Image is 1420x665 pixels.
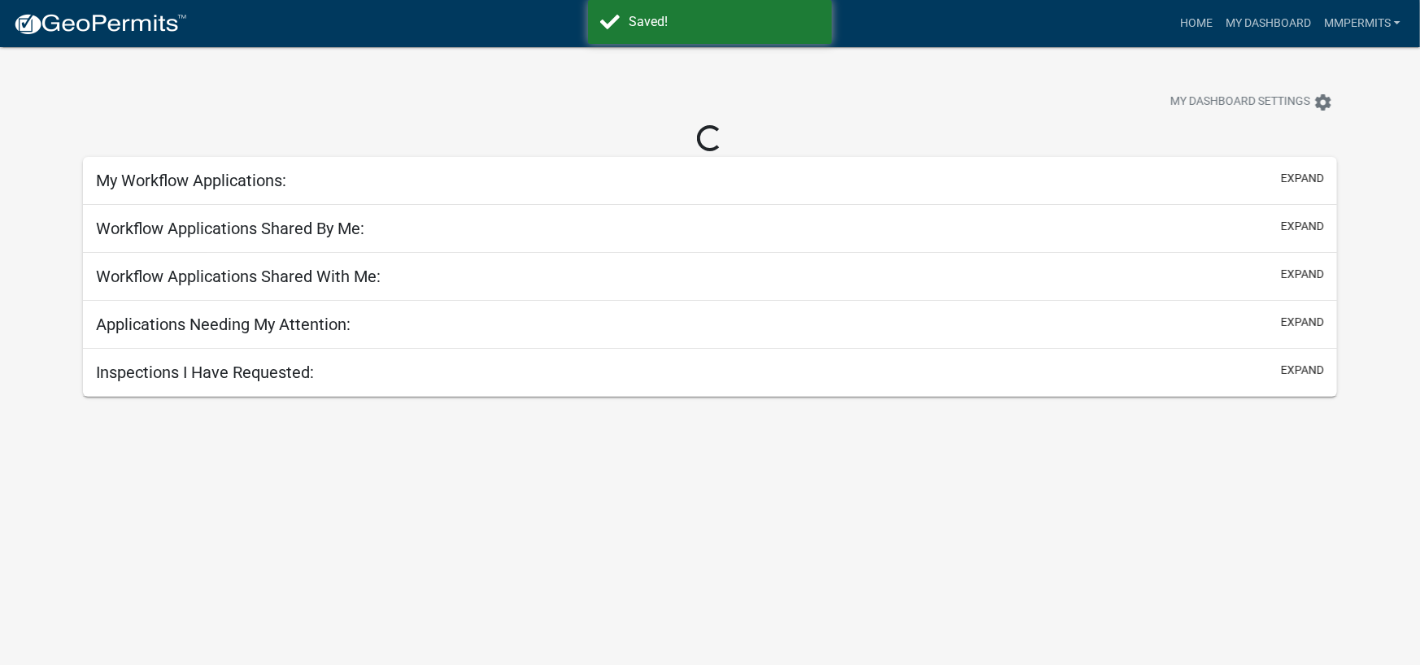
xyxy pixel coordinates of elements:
span: My Dashboard Settings [1170,93,1310,112]
button: expand [1281,170,1324,187]
h5: Workflow Applications Shared By Me: [96,219,364,238]
a: My Dashboard [1219,8,1318,39]
button: expand [1281,218,1324,235]
h5: Applications Needing My Attention: [96,315,351,334]
a: Home [1174,8,1219,39]
button: expand [1281,314,1324,331]
h5: Workflow Applications Shared With Me: [96,267,381,286]
i: settings [1313,93,1333,112]
h5: My Workflow Applications: [96,171,286,190]
h5: Inspections I Have Requested: [96,363,314,382]
div: Saved! [629,12,820,32]
button: expand [1281,266,1324,283]
button: My Dashboard Settingssettings [1157,86,1346,118]
a: MMPermits [1318,8,1407,39]
button: expand [1281,362,1324,379]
